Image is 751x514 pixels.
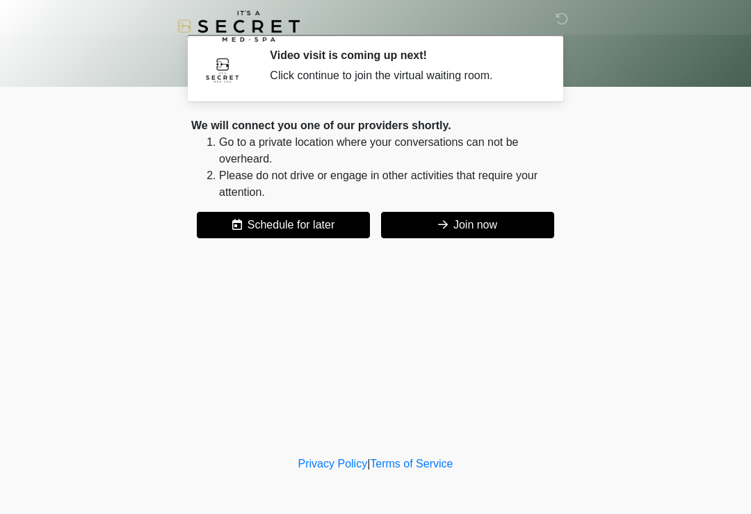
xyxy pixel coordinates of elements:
a: Privacy Policy [298,458,368,470]
a: | [367,458,370,470]
h2: Video visit is coming up next! [270,49,539,62]
img: Agent Avatar [202,49,243,90]
div: Click continue to join the virtual waiting room. [270,67,539,84]
li: Please do not drive or engage in other activities that require your attention. [219,167,560,201]
button: Schedule for later [197,212,370,238]
li: Go to a private location where your conversations can not be overheard. [219,134,560,167]
a: Terms of Service [370,458,453,470]
button: Join now [381,212,554,238]
img: It's A Secret Med Spa Logo [177,10,300,42]
div: We will connect you one of our providers shortly. [191,117,560,134]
